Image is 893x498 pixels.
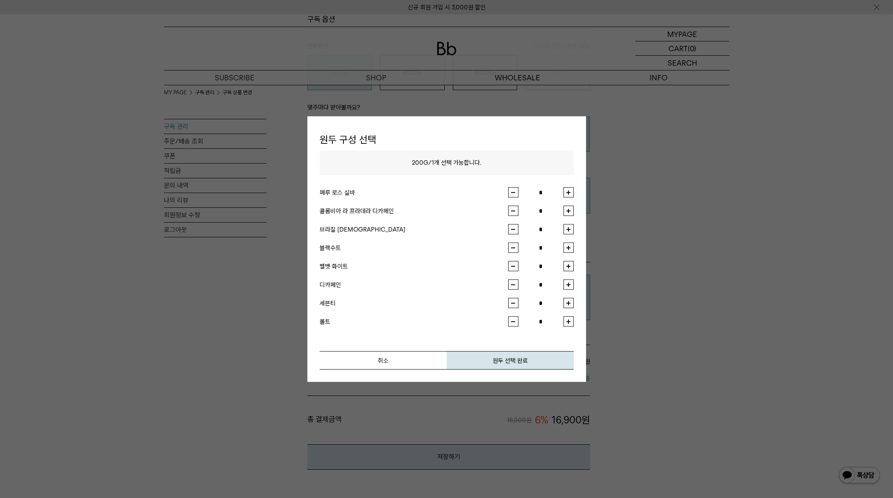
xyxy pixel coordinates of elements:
[320,206,508,216] div: 콜롬비아 라 프라데라 디카페인
[412,159,428,166] span: 200G
[320,316,508,326] div: 몰트
[320,351,447,370] button: 취소
[320,187,508,197] div: 페루 로스 실바
[320,128,574,150] h1: 원두 구성 선택
[320,224,508,234] div: 브라질 [DEMOGRAPHIC_DATA]
[447,351,574,370] button: 원두 선택 완료
[432,159,434,166] span: 1
[320,298,508,308] div: 세븐티
[320,243,508,252] div: 블랙수트
[320,150,574,175] p: / 개 선택 가능합니다.
[320,280,508,289] div: 디카페인
[320,261,508,271] div: 벨벳 화이트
